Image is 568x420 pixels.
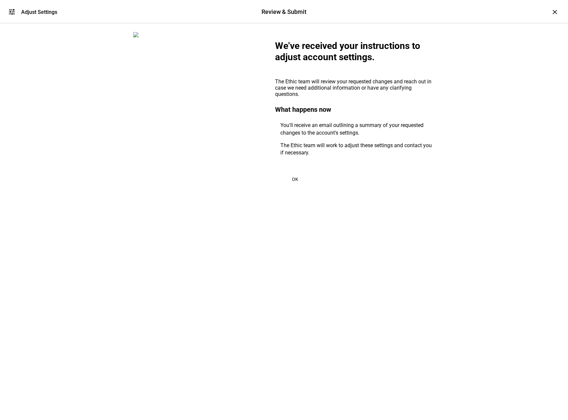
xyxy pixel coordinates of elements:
li: The Ethic team will work to adjust these settings and contact you if necessary. [275,142,436,157]
div: The Ethic team will review your requested changes and reach out in case we need additional inform... [275,78,436,97]
div: × [549,7,560,17]
button: OK [275,173,315,186]
mat-icon: tune [8,8,16,16]
div: Review & Submit [262,8,306,16]
div: We've received your instructions to adjust account settings. [275,40,436,63]
img: report-zero.png [133,32,139,37]
div: What happens now [275,103,436,116]
li: You'll receive an email outlining a summary of your requested changes to the account's settings. [275,122,436,137]
span: OK [292,177,298,182]
div: Adjust Settings [21,9,57,15]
